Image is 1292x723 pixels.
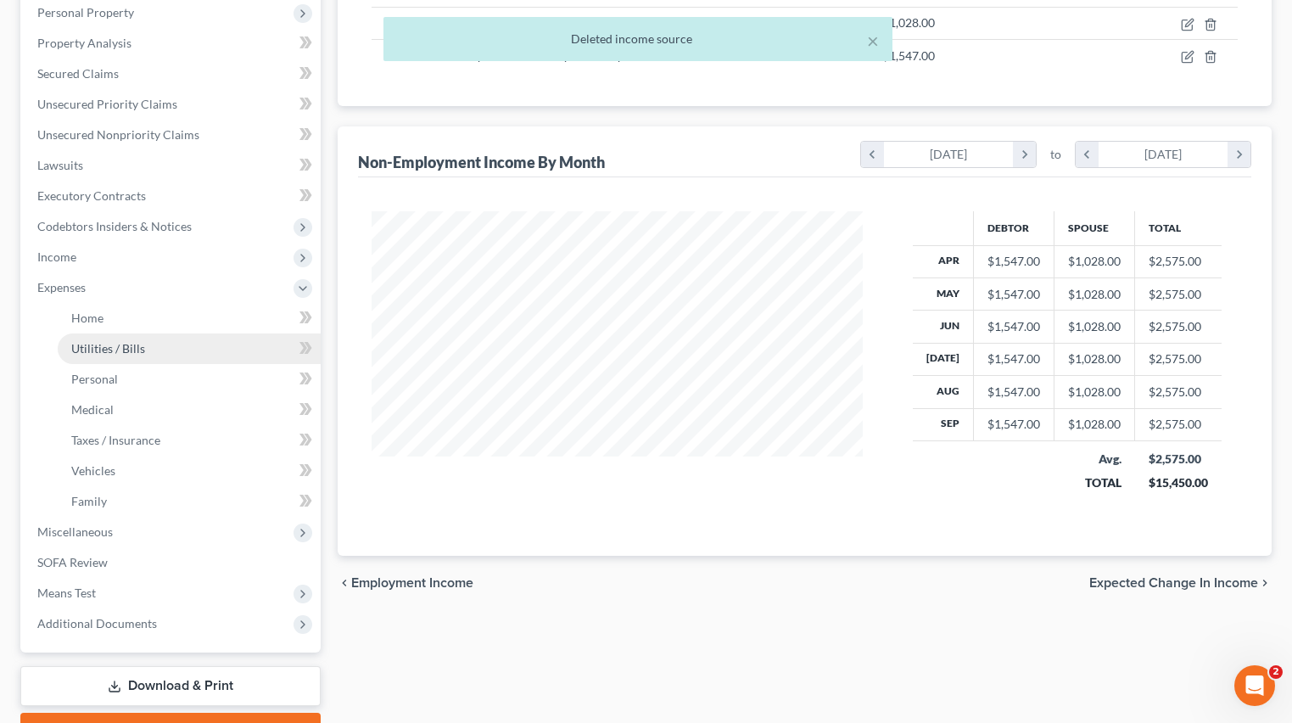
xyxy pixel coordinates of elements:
a: Family [58,486,321,517]
span: Home [71,311,103,325]
div: $1,028.00 [1068,318,1121,335]
a: Medical [58,395,321,425]
td: $2,575.00 [1135,311,1222,343]
span: Personal [71,372,118,386]
th: [DATE] [913,343,974,375]
span: Unsecured Priority Claims [37,97,177,111]
i: chevron_right [1228,142,1250,167]
div: $1,028.00 [1068,286,1121,303]
span: Employment Income [351,576,473,590]
div: $1,547.00 [987,253,1040,270]
th: Debtor [974,211,1054,245]
div: $1,547.00 [987,350,1040,367]
span: Spouse [781,15,819,30]
a: Secured Claims [24,59,321,89]
td: $2,575.00 [1135,408,1222,440]
span: Unsecured Nonpriority Claims [37,127,199,142]
th: May [913,277,974,310]
span: Executory Contracts [37,188,146,203]
a: SOFA Review [24,547,321,578]
td: $2,575.00 [1135,376,1222,408]
i: chevron_right [1013,142,1036,167]
div: $1,547.00 [987,318,1040,335]
span: Codebtors Insiders & Notices [37,219,192,233]
a: Lawsuits [24,150,321,181]
span: 2 [1269,665,1283,679]
a: Download & Print [20,666,321,706]
div: $1,028.00 [1068,253,1121,270]
iframe: Intercom live chat [1234,665,1275,706]
i: chevron_right [1258,576,1272,590]
span: Secured Claims [37,66,119,81]
th: Apr [913,245,974,277]
span: Taxes / Insurance [71,433,160,447]
div: $1,547.00 [987,416,1040,433]
i: chevron_left [1076,142,1099,167]
div: Avg. [1068,451,1121,468]
span: Expenses [37,280,86,294]
th: Spouse [1054,211,1135,245]
span: Vehicles [71,463,115,478]
span: Means Test [37,586,96,600]
div: Non-Employment Income By Month [358,152,605,172]
div: $1,028.00 [1068,350,1121,367]
span: SOFA Review [37,555,108,569]
td: $2,575.00 [1135,245,1222,277]
th: Jun [913,311,974,343]
th: Total [1135,211,1222,245]
div: [DATE] [1099,142,1228,167]
a: Vehicles [58,456,321,486]
span: Personal Property [37,5,134,20]
a: Personal [58,364,321,395]
td: $2,575.00 [1135,343,1222,375]
i: chevron_left [861,142,884,167]
span: Expected Change in Income [1089,576,1258,590]
th: Aug [913,376,974,408]
a: Unsecured Priority Claims [24,89,321,120]
a: Home [58,303,321,333]
div: $15,450.00 [1149,474,1208,491]
span: $1,028.00 [882,15,935,30]
button: × [867,31,879,51]
button: chevron_left Employment Income [338,576,473,590]
a: Executory Contracts [24,181,321,211]
span: to [1050,146,1061,163]
a: Unsecured Nonpriority Claims [24,120,321,150]
span: Additional Documents [37,616,157,631]
span: Family [71,494,107,508]
a: Utilities / Bills [58,333,321,364]
td: $2,575.00 [1135,277,1222,310]
div: $1,547.00 [987,286,1040,303]
i: chevron_left [338,576,351,590]
span: Lawsuits [37,158,83,172]
div: $2,575.00 [1149,451,1208,468]
div: TOTAL [1068,474,1121,491]
span: Utilities / Bills [71,341,145,356]
a: Taxes / Insurance [58,425,321,456]
div: Deleted income source [397,31,879,48]
div: $1,028.00 [1068,384,1121,401]
div: $1,028.00 [1068,416,1121,433]
th: Sep [913,408,974,440]
div: $1,547.00 [987,384,1040,401]
div: [DATE] [884,142,1014,167]
span: Miscellaneous [37,524,113,539]
span: Income [37,249,76,264]
span: Medical [71,402,114,417]
button: Expected Change in Income chevron_right [1089,576,1272,590]
span: Social Security / Social Security Disability [405,15,623,30]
